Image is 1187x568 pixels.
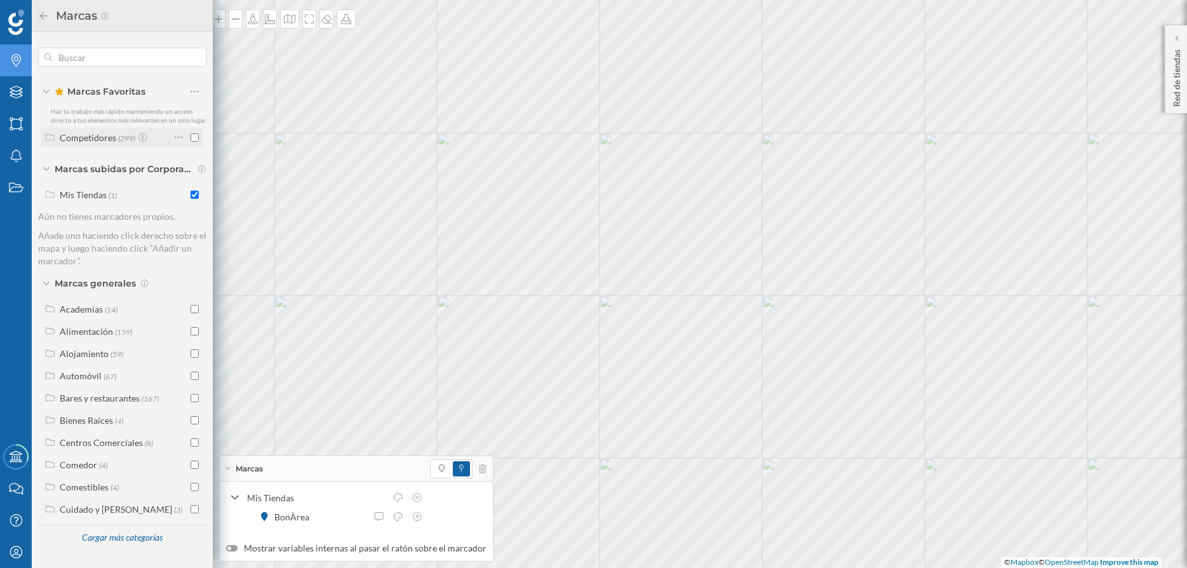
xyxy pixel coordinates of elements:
a: Mapbox [1010,557,1038,567]
div: Mis Tiendas [60,189,107,200]
div: Alojamiento [60,348,109,359]
p: Aún no tienes marcadores propios. [38,210,206,223]
a: Improve this map [1100,557,1158,567]
span: (59) [111,348,123,359]
p: Añade uno haciendo click derecho sobre el mapa y luego haciendo click “Añadir un marcador”. [38,229,206,267]
h2: Marcas [50,6,100,26]
div: Competidores [60,132,116,143]
div: Comestibles [60,482,109,492]
span: (299) [118,132,135,143]
span: (4) [99,459,107,470]
span: Haz tu trabajo más rápido manteniendo un acceso directo a tus elementos más relevantes en un solo... [51,107,206,124]
p: Red de tiendas [1170,44,1183,107]
span: (167) [142,393,159,403]
span: Marcas generales [55,277,136,290]
span: (159) [115,326,132,337]
div: Mis Tiendas [247,491,386,504]
img: Geoblink Logo [8,10,24,35]
span: Marcas Favoritas [55,85,145,98]
span: Marcas subidas por Corporación Alimentaria Guissona (BonÀrea) [55,163,194,175]
div: BonÀrea [274,510,316,524]
span: (4) [111,482,119,492]
span: (8) [145,437,153,448]
span: Marcas [236,463,263,475]
div: Alimentación [60,326,113,337]
div: © © [1001,557,1162,568]
span: (14) [105,304,117,314]
div: Cargar más categorías [74,527,170,549]
div: Automóvil [60,370,102,381]
span: (67) [104,370,116,381]
div: Bienes Raíces [60,415,113,426]
div: Centros Comerciales [60,437,143,448]
div: Academias [60,304,103,314]
span: (1) [109,189,117,200]
span: (4) [115,415,123,426]
a: OpenStreetMap [1045,557,1099,567]
div: Cuidado y [PERSON_NAME] [60,504,172,515]
span: Soporte [25,9,70,20]
label: Mostrar variables internas al pasar el ratón sobre el marcador [226,542,486,555]
div: Bares y restaurantes [60,393,140,403]
div: Comedor [60,459,97,470]
span: (3) [174,504,182,515]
